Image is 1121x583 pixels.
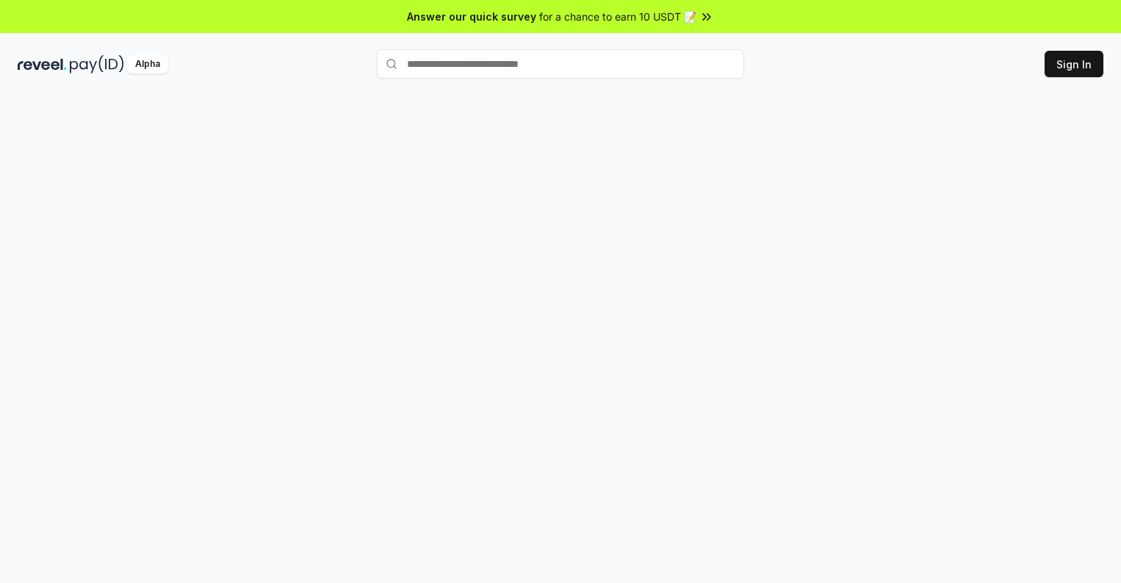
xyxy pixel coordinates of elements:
[539,9,696,24] span: for a chance to earn 10 USDT 📝
[1045,51,1103,77] button: Sign In
[18,55,67,74] img: reveel_dark
[70,55,124,74] img: pay_id
[127,55,168,74] div: Alpha
[407,9,536,24] span: Answer our quick survey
